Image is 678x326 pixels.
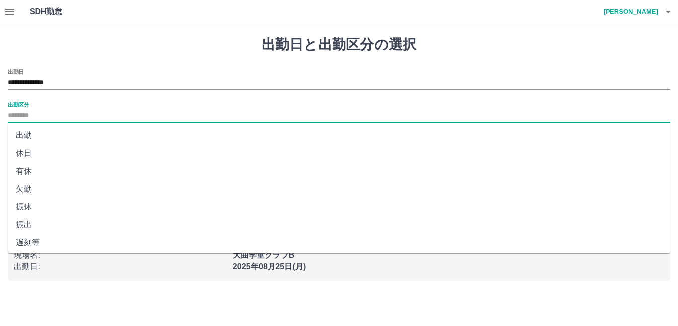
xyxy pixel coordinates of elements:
[233,262,306,271] b: 2025年08月25日(月)
[8,216,670,234] li: 振出
[8,68,24,75] label: 出勤日
[8,252,670,269] li: 休業
[8,180,670,198] li: 欠勤
[8,101,29,108] label: 出勤区分
[8,198,670,216] li: 振休
[14,261,227,273] p: 出勤日 :
[8,234,670,252] li: 遅刻等
[8,127,670,144] li: 出勤
[8,162,670,180] li: 有休
[8,36,670,53] h1: 出勤日と出勤区分の選択
[8,144,670,162] li: 休日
